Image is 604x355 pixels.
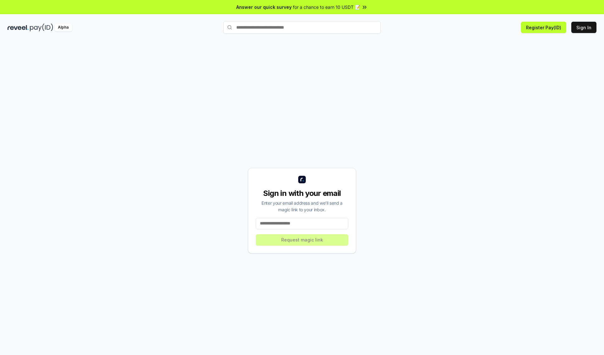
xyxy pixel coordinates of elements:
img: pay_id [30,24,53,31]
span: for a chance to earn 10 USDT 📝 [293,4,360,10]
div: Sign in with your email [256,188,348,198]
span: Answer our quick survey [236,4,292,10]
div: Enter your email address and we’ll send a magic link to your inbox. [256,200,348,213]
img: logo_small [298,176,306,183]
button: Sign In [571,22,596,33]
div: Alpha [54,24,72,31]
img: reveel_dark [8,24,29,31]
button: Register Pay(ID) [521,22,566,33]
